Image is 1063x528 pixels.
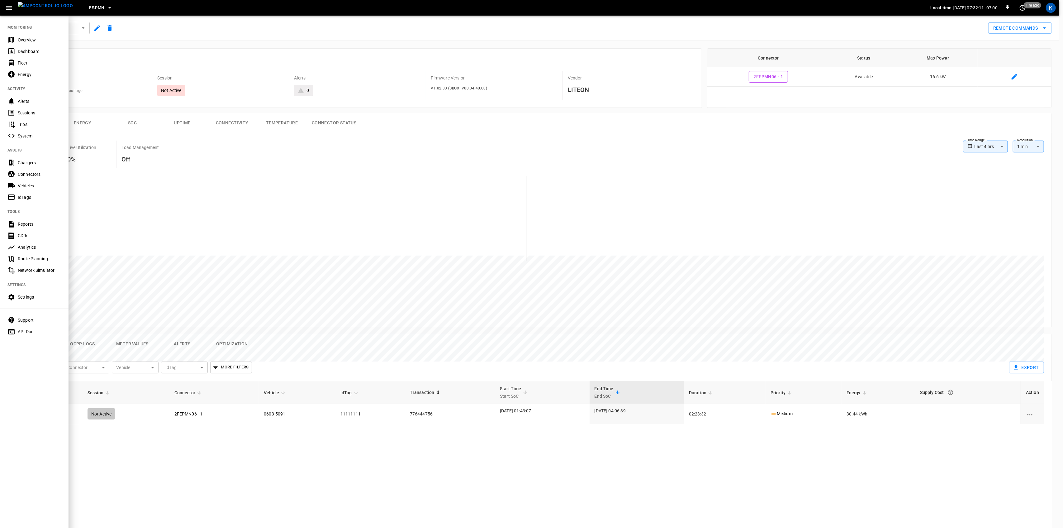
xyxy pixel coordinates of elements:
[18,60,61,66] div: Fleet
[18,294,61,300] div: Settings
[18,233,61,239] div: CDRs
[18,267,61,273] div: Network Simulator
[18,121,61,127] div: Trips
[18,194,61,200] div: IdTags
[18,133,61,139] div: System
[18,110,61,116] div: Sessions
[1046,3,1056,13] div: profile-icon
[89,4,104,12] span: FE.PMN
[1024,2,1041,8] span: 1 m ago
[18,256,61,262] div: Route Planning
[18,160,61,166] div: Chargers
[18,98,61,104] div: Alerts
[18,48,61,55] div: Dashboard
[930,5,952,11] p: Local time
[18,171,61,177] div: Connectors
[953,5,998,11] p: [DATE] 07:32:11 -07:00
[18,317,61,323] div: Support
[18,2,73,10] img: ampcontrol.io logo
[18,244,61,250] div: Analytics
[18,71,61,78] div: Energy
[1018,3,1027,13] button: set refresh interval
[18,221,61,227] div: Reports
[18,183,61,189] div: Vehicles
[18,329,61,335] div: API Doc
[18,37,61,43] div: Overview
